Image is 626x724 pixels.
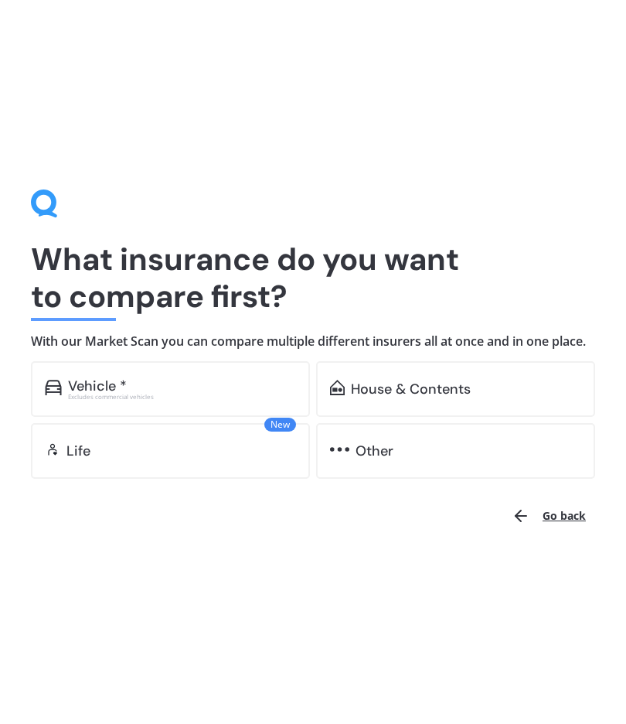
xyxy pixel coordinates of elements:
img: home-and-contents.b802091223b8502ef2dd.svg [330,380,345,395]
div: Life [66,443,90,459]
div: House & Contents [351,381,471,397]
div: Vehicle * [68,378,127,394]
div: Excludes commercial vehicles [68,394,296,400]
img: car.f15378c7a67c060ca3f3.svg [45,380,62,395]
img: life.f720d6a2d7cdcd3ad642.svg [45,442,60,457]
img: other.81dba5aafe580aa69f38.svg [330,442,349,457]
h4: With our Market Scan you can compare multiple different insurers all at once and in one place. [31,333,595,350]
h1: What insurance do you want to compare first? [31,241,595,315]
span: New [264,418,296,432]
button: Go back [502,497,595,534]
div: Other [356,443,393,459]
